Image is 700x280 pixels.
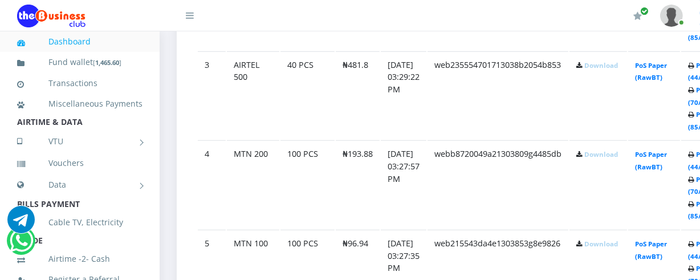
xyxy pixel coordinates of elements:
[17,70,143,96] a: Transactions
[17,209,143,236] a: Cable TV, Electricity
[635,240,667,261] a: PoS Paper (RawBT)
[635,61,667,82] a: PoS Paper (RawBT)
[198,51,226,140] td: 3
[640,7,649,15] span: Renew/Upgrade Subscription
[428,51,568,140] td: web235554701713038b2054b853
[584,61,618,70] a: Download
[17,5,86,27] img: Logo
[280,140,335,229] td: 100 PCS
[95,58,119,67] b: 1,465.60
[227,51,279,140] td: AIRTEL 500
[635,150,667,171] a: PoS Paper (RawBT)
[633,11,642,21] i: Renew/Upgrade Subscription
[584,240,618,248] a: Download
[584,150,618,159] a: Download
[660,5,683,27] img: User
[428,140,568,229] td: webb8720049a21303809g4485db
[10,236,33,254] a: Chat for support
[381,140,426,229] td: [DATE] 03:27:57 PM
[17,171,143,199] a: Data
[336,51,380,140] td: ₦481.8
[17,127,143,156] a: VTU
[17,29,143,55] a: Dashboard
[227,140,279,229] td: MTN 200
[17,246,143,272] a: Airtime -2- Cash
[7,214,35,233] a: Chat for support
[336,140,380,229] td: ₦193.88
[280,51,335,140] td: 40 PCS
[17,150,143,176] a: Vouchers
[17,91,143,117] a: Miscellaneous Payments
[198,140,226,229] td: 4
[93,58,121,67] small: [ ]
[17,49,143,76] a: Fund wallet[1,465.60]
[381,51,426,140] td: [DATE] 03:29:22 PM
